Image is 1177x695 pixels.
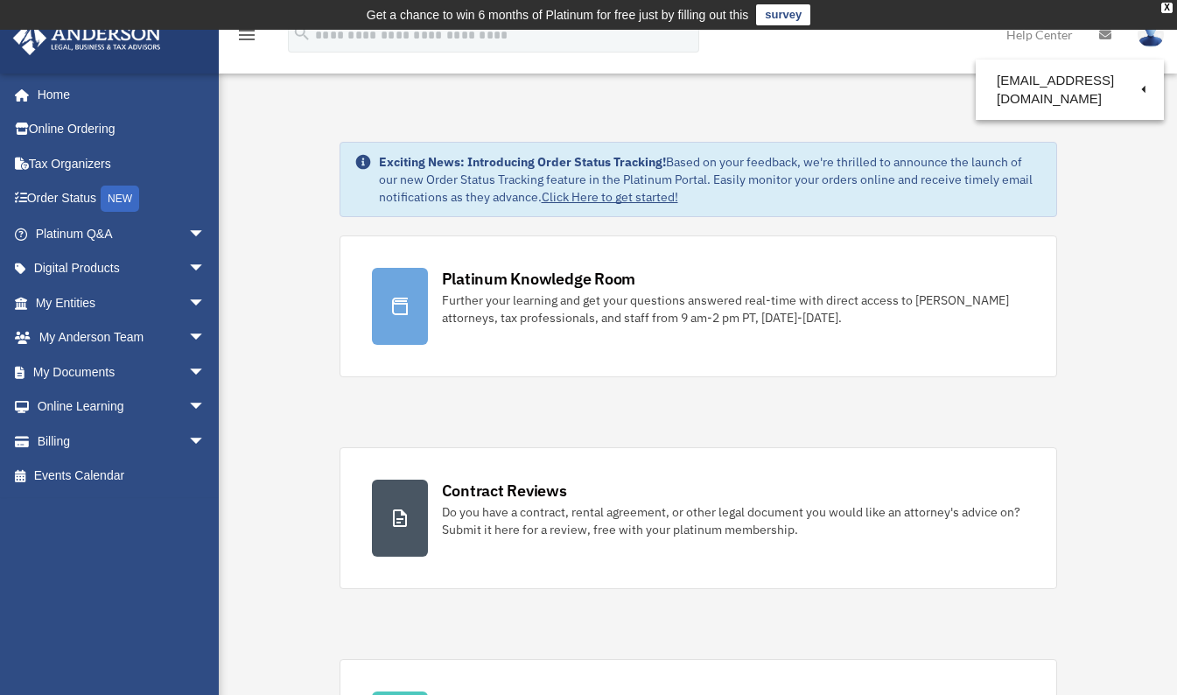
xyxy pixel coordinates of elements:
[1138,22,1164,47] img: User Pic
[188,424,223,460] span: arrow_drop_down
[12,112,232,147] a: Online Ordering
[101,186,139,212] div: NEW
[442,503,1025,538] div: Do you have a contract, rental agreement, or other legal document you would like an attorney's ad...
[12,216,232,251] a: Platinum Q&Aarrow_drop_down
[292,24,312,43] i: search
[1161,3,1173,13] div: close
[12,181,232,217] a: Order StatusNEW
[12,320,232,355] a: My Anderson Teamarrow_drop_down
[188,320,223,356] span: arrow_drop_down
[12,251,232,286] a: Digital Productsarrow_drop_down
[188,251,223,287] span: arrow_drop_down
[12,77,223,112] a: Home
[379,153,1042,206] div: Based on your feedback, we're thrilled to announce the launch of our new Order Status Tracking fe...
[236,25,257,46] i: menu
[12,390,232,425] a: Online Learningarrow_drop_down
[12,355,232,390] a: My Documentsarrow_drop_down
[12,424,232,459] a: Billingarrow_drop_down
[8,21,166,55] img: Anderson Advisors Platinum Portal
[442,268,636,290] div: Platinum Knowledge Room
[976,64,1164,116] a: [EMAIL_ADDRESS][DOMAIN_NAME]
[188,390,223,425] span: arrow_drop_down
[340,447,1057,589] a: Contract Reviews Do you have a contract, rental agreement, or other legal document you would like...
[367,4,749,25] div: Get a chance to win 6 months of Platinum for free just by filling out this
[188,216,223,252] span: arrow_drop_down
[340,235,1057,377] a: Platinum Knowledge Room Further your learning and get your questions answered real-time with dire...
[12,285,232,320] a: My Entitiesarrow_drop_down
[188,285,223,321] span: arrow_drop_down
[379,154,666,170] strong: Exciting News: Introducing Order Status Tracking!
[442,480,567,502] div: Contract Reviews
[12,459,232,494] a: Events Calendar
[188,355,223,390] span: arrow_drop_down
[442,291,1025,326] div: Further your learning and get your questions answered real-time with direct access to [PERSON_NAM...
[756,4,810,25] a: survey
[236,31,257,46] a: menu
[542,189,678,205] a: Click Here to get started!
[12,146,232,181] a: Tax Organizers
